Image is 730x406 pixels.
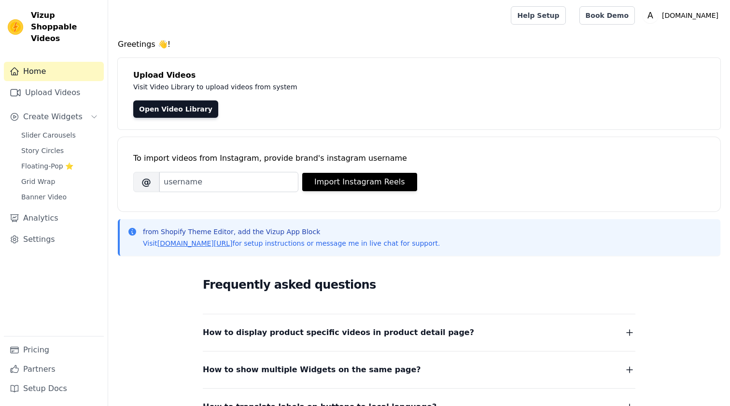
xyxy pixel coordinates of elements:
p: Visit for setup instructions or message me in live chat for support. [143,238,440,248]
span: @ [133,172,159,192]
a: Settings [4,230,104,249]
a: Banner Video [15,190,104,204]
button: How to show multiple Widgets on the same page? [203,363,635,377]
a: Floating-Pop ⭐ [15,159,104,173]
p: Visit Video Library to upload videos from system [133,81,566,93]
a: Home [4,62,104,81]
h4: Greetings 👋! [118,39,720,50]
img: Vizup [8,19,23,35]
span: How to display product specific videos in product detail page? [203,326,474,339]
button: How to display product specific videos in product detail page? [203,326,635,339]
button: Create Widgets [4,107,104,126]
a: Grid Wrap [15,175,104,188]
a: Setup Docs [4,379,104,398]
text: A [647,11,653,20]
a: Slider Carousels [15,128,104,142]
a: Pricing [4,340,104,360]
h4: Upload Videos [133,70,705,81]
a: Story Circles [15,144,104,157]
a: Open Video Library [133,100,218,118]
span: Grid Wrap [21,177,55,186]
span: Banner Video [21,192,67,202]
div: To import videos from Instagram, provide brand's instagram username [133,153,705,164]
span: Story Circles [21,146,64,155]
h2: Frequently asked questions [203,275,635,294]
p: from Shopify Theme Editor, add the Vizup App Block [143,227,440,237]
p: [DOMAIN_NAME] [658,7,722,24]
button: Import Instagram Reels [302,173,417,191]
input: username [159,172,298,192]
span: Floating-Pop ⭐ [21,161,73,171]
span: Slider Carousels [21,130,76,140]
span: Create Widgets [23,111,83,123]
a: Upload Videos [4,83,104,102]
a: Help Setup [511,6,565,25]
span: Vizup Shoppable Videos [31,10,100,44]
a: [DOMAIN_NAME][URL] [157,239,233,247]
a: Book Demo [579,6,635,25]
a: Analytics [4,209,104,228]
span: How to show multiple Widgets on the same page? [203,363,421,377]
button: A [DOMAIN_NAME] [643,7,722,24]
a: Partners [4,360,104,379]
